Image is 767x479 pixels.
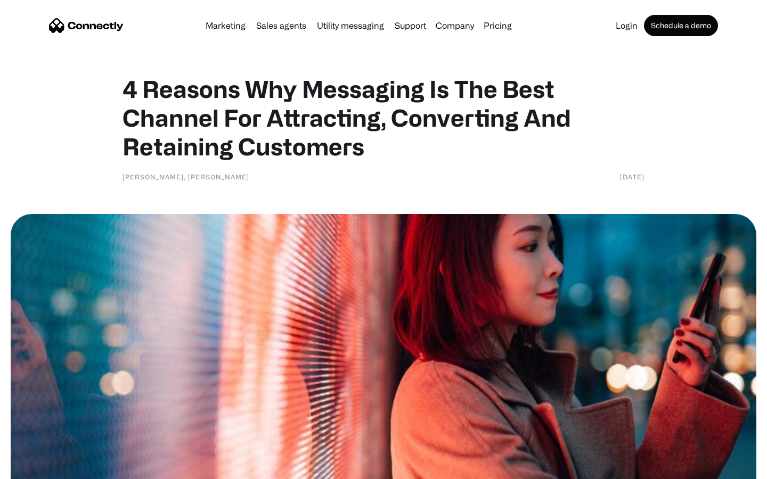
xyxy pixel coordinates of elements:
a: Support [390,21,430,30]
a: Schedule a demo [644,15,718,36]
aside: Language selected: English [11,460,64,475]
a: Pricing [479,21,516,30]
ul: Language list [21,460,64,475]
a: Login [611,21,642,30]
div: [DATE] [620,171,644,182]
a: Utility messaging [313,21,388,30]
a: Marketing [201,21,250,30]
div: Company [436,18,474,33]
h1: 4 Reasons Why Messaging Is The Best Channel For Attracting, Converting And Retaining Customers [123,75,644,161]
a: Sales agents [252,21,311,30]
div: [PERSON_NAME], [PERSON_NAME] [123,171,249,182]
